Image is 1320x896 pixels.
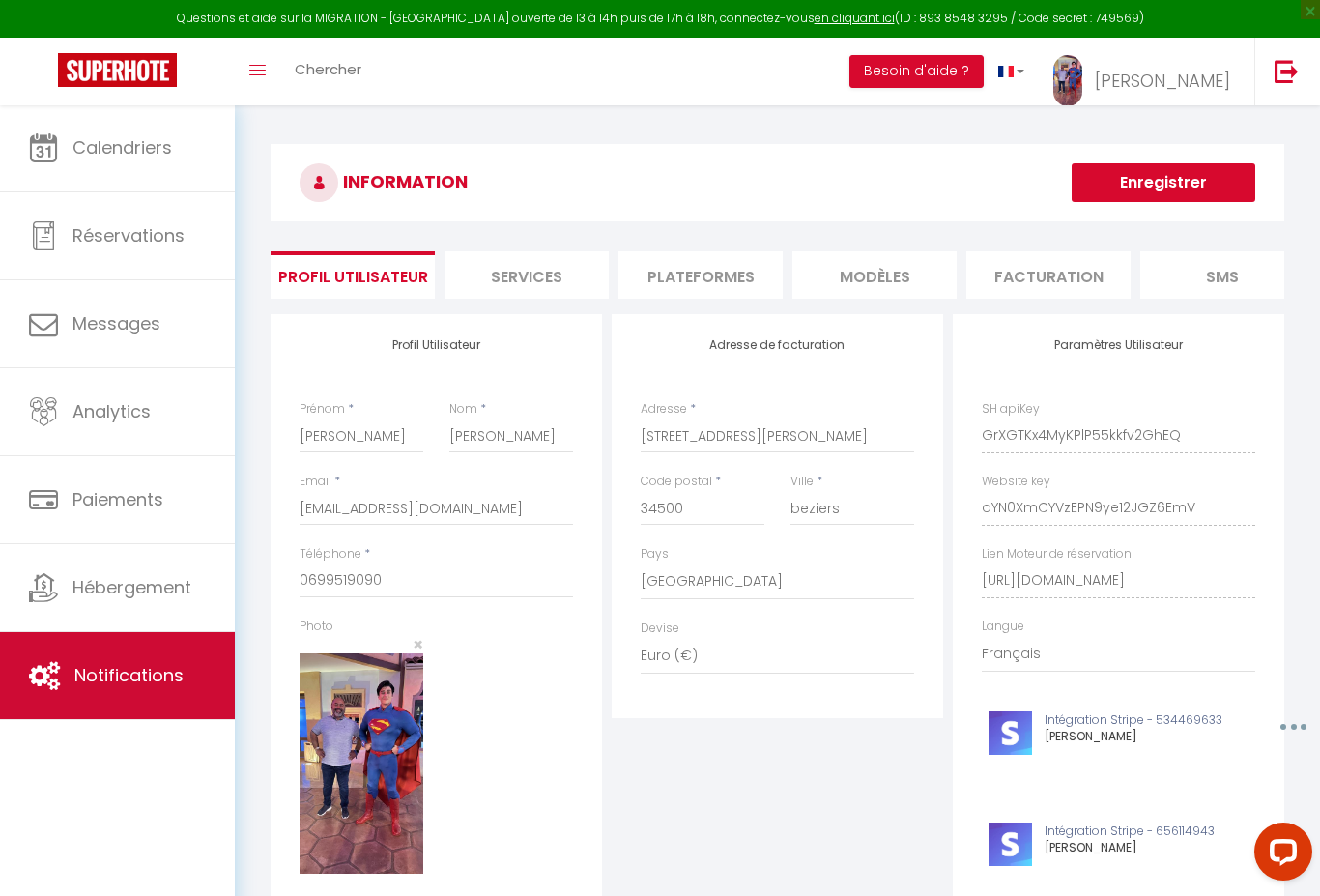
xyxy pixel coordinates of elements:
img: logout [1275,59,1299,83]
span: Paiements [72,487,163,511]
span: Analytics [72,399,151,423]
span: [PERSON_NAME] [1045,839,1137,855]
label: Langue [982,618,1024,636]
label: Website key [982,473,1050,491]
label: Email [300,473,331,491]
li: MODÈLES [792,251,957,299]
img: ... [1053,55,1082,106]
li: Profil Utilisateur [271,251,435,299]
h4: Adresse de facturation [641,338,914,352]
p: Intégration Stripe - 534469633 [1045,711,1236,730]
li: Facturation [966,251,1131,299]
span: Calendriers [72,135,172,159]
span: [PERSON_NAME] [1095,69,1230,93]
span: Messages [72,311,160,335]
label: Téléphone [300,545,361,564]
label: SH apiKey [982,400,1040,419]
span: Réservations [72,223,185,247]
label: Adresse [641,400,687,419]
li: Services [445,251,609,299]
label: Code postal [641,473,712,491]
p: Intégration Stripe - 656114943 [1045,823,1236,841]
a: ... [PERSON_NAME] [1039,38,1254,105]
h4: Paramètres Utilisateur [982,338,1255,352]
button: Close [413,636,423,653]
li: SMS [1140,251,1305,299]
img: stripe-logo.jpeg [989,711,1032,755]
li: Plateformes [618,251,783,299]
label: Devise [641,620,679,638]
button: Enregistrer [1072,163,1255,202]
img: 17206932332224.jpeg [300,653,423,874]
a: Chercher [280,38,376,105]
span: Notifications [74,663,184,687]
label: Nom [449,400,477,419]
img: Super Booking [58,53,177,87]
h3: INFORMATION [271,144,1284,221]
label: Lien Moteur de réservation [982,545,1132,564]
iframe: LiveChat chat widget [1239,815,1320,896]
label: Ville [790,473,814,491]
a: en cliquant ici [815,10,895,26]
span: [PERSON_NAME] [1045,728,1137,744]
span: Chercher [295,59,361,79]
span: Hébergement [72,575,191,599]
img: stripe-logo.jpeg [989,823,1032,866]
label: Pays [641,545,669,564]
button: Besoin d'aide ? [849,55,984,88]
span: × [413,632,423,656]
label: Photo [300,618,333,636]
h4: Profil Utilisateur [300,338,573,352]
label: Prénom [300,400,345,419]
